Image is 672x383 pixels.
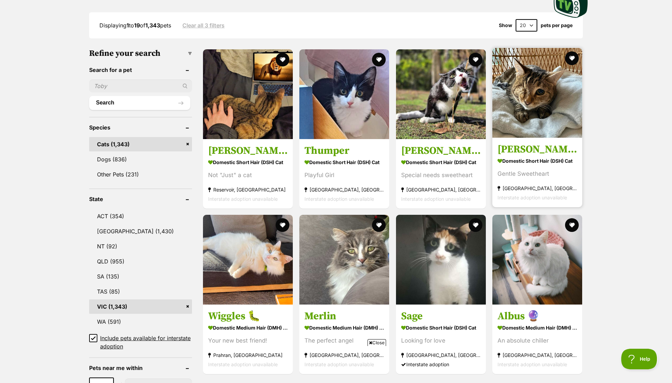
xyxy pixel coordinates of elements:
img: Lucy - Domestic Short Hair (DSH) Cat [396,49,486,139]
a: WA (591) [89,314,192,329]
strong: [GEOGRAPHIC_DATA], [GEOGRAPHIC_DATA] [401,185,481,194]
strong: [GEOGRAPHIC_DATA], [GEOGRAPHIC_DATA] [304,185,384,194]
div: Your new best friend! [208,336,288,345]
strong: Domestic Short Hair (DSH) Cat [401,323,481,333]
header: Search for a pet [89,67,192,73]
img: Thumper - Domestic Short Hair (DSH) Cat [299,49,389,139]
h3: [PERSON_NAME] [497,143,577,156]
strong: Domestic Short Hair (DSH) Cat [304,157,384,167]
button: favourite [276,53,289,66]
button: favourite [469,218,482,232]
button: favourite [276,218,289,232]
a: [PERSON_NAME] Domestic Short Hair (DSH) Cat Special needs sweetheart [GEOGRAPHIC_DATA], [GEOGRAPH... [396,139,486,208]
strong: Domestic Short Hair (DSH) Cat [208,157,288,167]
a: QLD (955) [89,254,192,269]
span: Show [499,23,512,28]
div: Playful Girl [304,170,384,180]
h3: Sage [401,310,481,323]
span: Interstate adoption unavailable [208,361,278,367]
span: Displaying to of pets [99,22,171,29]
div: Not "Just" a cat [208,170,288,180]
a: Sage Domestic Short Hair (DSH) Cat Looking for love [GEOGRAPHIC_DATA], [GEOGRAPHIC_DATA] Intersta... [396,305,486,374]
h3: Merlin [304,310,384,323]
button: favourite [469,53,482,66]
label: pets per page [541,23,573,28]
strong: Reservoir, [GEOGRAPHIC_DATA] [208,185,288,194]
span: Interstate adoption unavailable [304,196,374,201]
strong: Prahran, [GEOGRAPHIC_DATA] [208,350,288,360]
strong: 1 [127,22,129,29]
span: Interstate adoption unavailable [401,196,471,201]
span: Interstate adoption unavailable [497,361,567,367]
div: Special needs sweetheart [401,170,481,180]
button: favourite [565,218,579,232]
a: Other Pets (231) [89,167,192,182]
div: Gentle Sweetheart [497,169,577,178]
iframe: Advertisement [211,349,461,380]
img: Sage - Domestic Short Hair (DSH) Cat [396,215,486,305]
span: Include pets available for interstate adoption [100,334,192,350]
a: Include pets available for interstate adoption [89,334,192,350]
span: Interstate adoption unavailable [497,194,567,200]
div: The perfect angel [304,336,384,345]
header: State [89,196,192,202]
h3: Thumper [304,144,384,157]
strong: Domestic Medium Hair (DMH) Cat [497,323,577,333]
header: Pets near me within [89,365,192,371]
span: Close [368,339,386,346]
button: favourite [372,218,386,232]
img: Sasha - Domestic Short Hair (DSH) Cat [203,49,293,139]
img: Albus 🔮 - Domestic Medium Hair (DMH) Cat [492,215,582,305]
img: Merlin - Domestic Medium Hair (DMH) Cat [299,215,389,305]
h3: [PERSON_NAME] [208,144,288,157]
div: Looking for love [401,336,481,345]
strong: Domestic Medium Hair (DMH) Cat [208,323,288,333]
button: favourite [372,53,386,66]
a: [PERSON_NAME] Domestic Short Hair (DSH) Cat Gentle Sweetheart [GEOGRAPHIC_DATA], [GEOGRAPHIC_DATA... [492,137,582,207]
span: Interstate adoption unavailable [208,196,278,201]
input: Toby [89,79,192,92]
h3: [PERSON_NAME] [401,144,481,157]
strong: Domestic Short Hair (DSH) Cat [401,157,481,167]
h3: Albus 🔮 [497,310,577,323]
header: Species [89,124,192,131]
a: Clear all 3 filters [182,22,225,28]
h3: Wiggles 🐛 [208,310,288,323]
a: Wiggles 🐛 Domestic Medium Hair (DMH) Cat Your new best friend! Prahran, [GEOGRAPHIC_DATA] Interst... [203,305,293,374]
a: Albus 🔮 Domestic Medium Hair (DMH) Cat An absolute chiller [GEOGRAPHIC_DATA], [GEOGRAPHIC_DATA] I... [492,305,582,374]
a: Merlin Domestic Medium Hair (DMH) Cat The perfect angel [GEOGRAPHIC_DATA], [GEOGRAPHIC_DATA] Inte... [299,305,389,374]
strong: Domestic Short Hair (DSH) Cat [497,156,577,165]
a: VIC (1,343) [89,299,192,314]
a: Dogs (836) [89,152,192,166]
a: Cats (1,343) [89,137,192,151]
a: [GEOGRAPHIC_DATA] (1,430) [89,224,192,238]
button: favourite [565,51,579,65]
a: TAS (85) [89,284,192,299]
button: Search [89,96,190,110]
strong: Domestic Medium Hair (DMH) Cat [304,323,384,333]
strong: 19 [134,22,140,29]
strong: 1,343 [145,22,160,29]
strong: [GEOGRAPHIC_DATA], [GEOGRAPHIC_DATA] [497,183,577,193]
img: Ellie May - Domestic Short Hair (DSH) Cat [492,48,582,138]
div: An absolute chiller [497,336,577,345]
strong: [GEOGRAPHIC_DATA], [GEOGRAPHIC_DATA] [401,350,481,360]
h3: Refine your search [89,49,192,58]
img: Wiggles 🐛 - Domestic Medium Hair (DMH) Cat [203,215,293,305]
a: SA (135) [89,269,192,284]
img: consumer-privacy-logo.png [1,1,6,6]
a: Thumper Domestic Short Hair (DSH) Cat Playful Girl [GEOGRAPHIC_DATA], [GEOGRAPHIC_DATA] Interstat... [299,139,389,208]
a: [PERSON_NAME] Domestic Short Hair (DSH) Cat Not "Just" a cat Reservoir, [GEOGRAPHIC_DATA] Interst... [203,139,293,208]
a: NT (92) [89,239,192,254]
iframe: Help Scout Beacon - Open [621,349,658,369]
div: Interstate adoption [401,360,481,369]
strong: [GEOGRAPHIC_DATA], [GEOGRAPHIC_DATA] [497,350,577,360]
a: ACT (354) [89,209,192,223]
